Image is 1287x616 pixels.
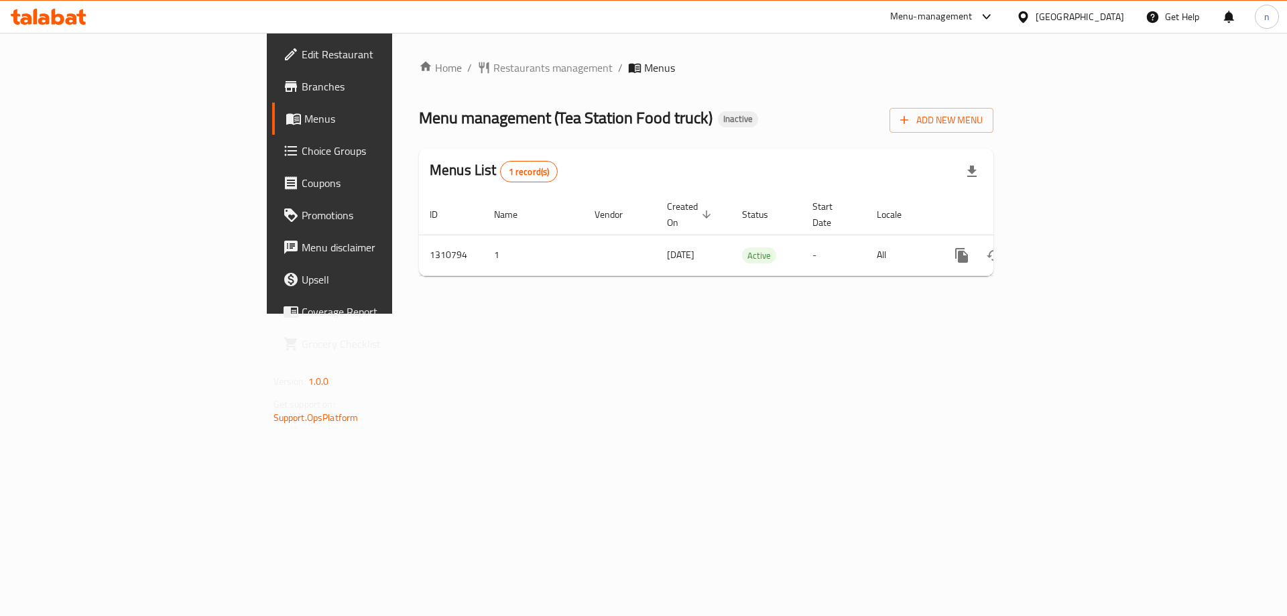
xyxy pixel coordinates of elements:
[272,263,482,296] a: Upsell
[1264,9,1270,24] span: n
[802,235,866,275] td: -
[302,175,471,191] span: Coupons
[935,194,1085,235] th: Actions
[302,239,471,255] span: Menu disclaimer
[667,198,715,231] span: Created On
[978,239,1010,271] button: Change Status
[501,166,558,178] span: 1 record(s)
[494,206,535,223] span: Name
[419,194,1085,276] table: enhanced table
[272,296,482,328] a: Coverage Report
[430,160,558,182] h2: Menus List
[667,246,694,263] span: [DATE]
[304,111,471,127] span: Menus
[273,395,335,413] span: Get support on:
[419,103,713,133] span: Menu management ( Tea Station Food truck )
[272,328,482,360] a: Grocery Checklist
[718,111,758,127] div: Inactive
[900,112,983,129] span: Add New Menu
[302,304,471,320] span: Coverage Report
[430,206,455,223] span: ID
[877,206,919,223] span: Locale
[493,60,613,76] span: Restaurants management
[308,373,329,390] span: 1.0.0
[272,199,482,231] a: Promotions
[302,207,471,223] span: Promotions
[272,135,482,167] a: Choice Groups
[742,206,786,223] span: Status
[742,247,776,263] div: Active
[272,167,482,199] a: Coupons
[302,271,471,288] span: Upsell
[956,156,988,188] div: Export file
[477,60,613,76] a: Restaurants management
[718,113,758,125] span: Inactive
[595,206,640,223] span: Vendor
[890,108,993,133] button: Add New Menu
[644,60,675,76] span: Menus
[483,235,584,275] td: 1
[946,239,978,271] button: more
[272,231,482,263] a: Menu disclaimer
[419,60,993,76] nav: breadcrumb
[302,78,471,95] span: Branches
[272,103,482,135] a: Menus
[302,46,471,62] span: Edit Restaurant
[1036,9,1124,24] div: [GEOGRAPHIC_DATA]
[742,248,776,263] span: Active
[500,161,558,182] div: Total records count
[866,235,935,275] td: All
[272,70,482,103] a: Branches
[890,9,973,25] div: Menu-management
[302,336,471,352] span: Grocery Checklist
[302,143,471,159] span: Choice Groups
[812,198,850,231] span: Start Date
[273,409,359,426] a: Support.OpsPlatform
[618,60,623,76] li: /
[272,38,482,70] a: Edit Restaurant
[273,373,306,390] span: Version:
